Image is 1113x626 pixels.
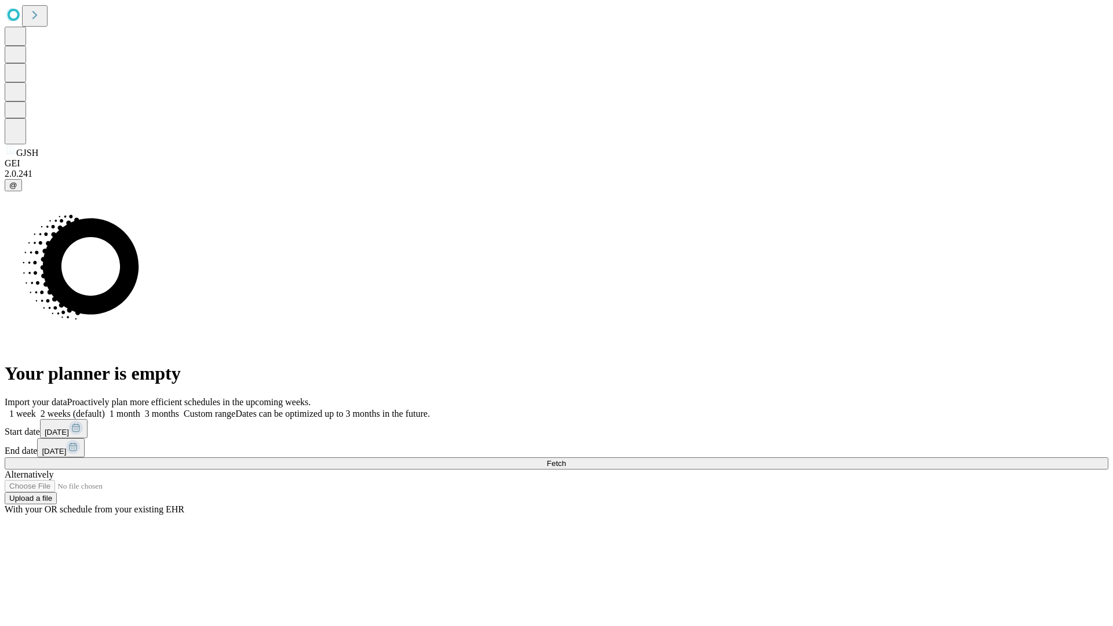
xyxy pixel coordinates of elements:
span: [DATE] [45,428,69,436]
h1: Your planner is empty [5,363,1108,384]
span: Proactively plan more efficient schedules in the upcoming weeks. [67,397,311,407]
span: 2 weeks (default) [41,409,105,418]
span: [DATE] [42,447,66,456]
button: Upload a file [5,492,57,504]
span: Alternatively [5,469,53,479]
span: With your OR schedule from your existing EHR [5,504,184,514]
span: Import your data [5,397,67,407]
button: [DATE] [40,419,88,438]
span: @ [9,181,17,190]
span: Fetch [547,459,566,468]
span: 1 month [110,409,140,418]
span: Custom range [184,409,235,418]
button: [DATE] [37,438,85,457]
div: Start date [5,419,1108,438]
div: GEI [5,158,1108,169]
span: 1 week [9,409,36,418]
span: GJSH [16,148,38,158]
div: End date [5,438,1108,457]
span: Dates can be optimized up to 3 months in the future. [235,409,430,418]
div: 2.0.241 [5,169,1108,179]
button: @ [5,179,22,191]
span: 3 months [145,409,179,418]
button: Fetch [5,457,1108,469]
